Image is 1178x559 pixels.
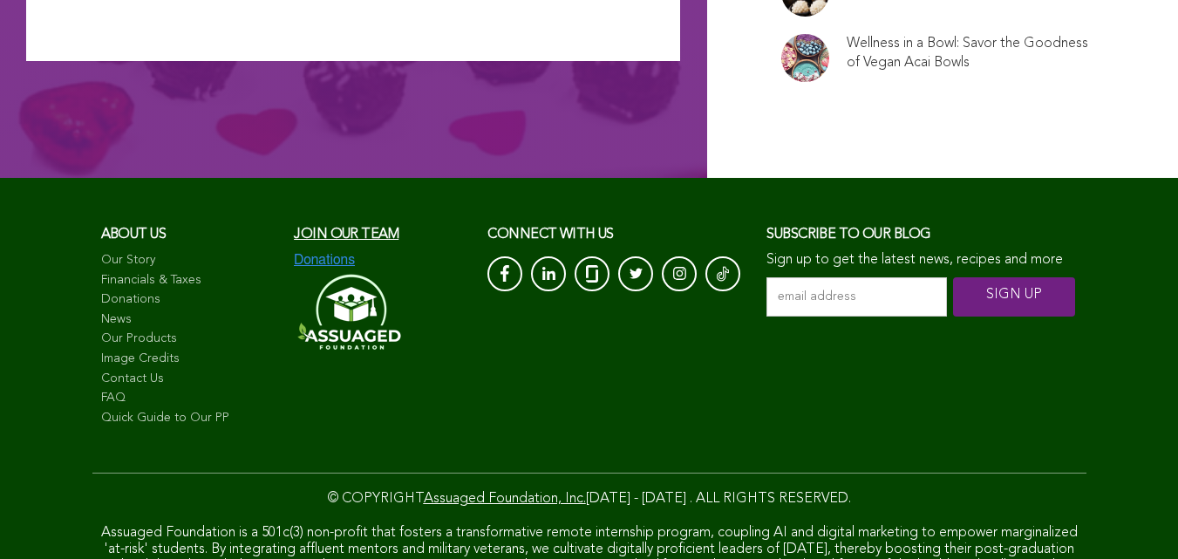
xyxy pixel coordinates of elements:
a: Financials & Taxes [101,272,277,290]
p: Sign up to get the latest news, recipes and more [766,252,1077,269]
img: glassdoor_White [586,265,598,283]
a: Our Products [101,331,277,348]
img: Tik-Tok-Icon [717,265,729,283]
input: SIGN UP [953,277,1075,317]
a: Wellness in a Bowl: Savor the Goodness of Vegan Acai Bowls [847,34,1089,72]
a: Our Story [101,252,277,269]
a: Assuaged Foundation, Inc. [424,492,586,506]
a: Contact Us [101,371,277,388]
h3: Subscribe to our blog [766,222,1077,248]
span: About us [101,228,167,242]
a: Quick Guide to Our PP [101,410,277,427]
a: FAQ [101,390,277,407]
a: Image Credits [101,351,277,368]
a: Join our team [294,228,398,242]
a: News [101,311,277,329]
input: email address [766,277,947,317]
iframe: Chat Widget [1091,475,1178,559]
img: Donations [294,252,355,268]
img: Assuaged-Foundation-Logo-White [294,269,402,355]
span: © COPYRIGHT [DATE] - [DATE] . ALL RIGHTS RESERVED. [328,492,851,506]
a: Donations [101,291,277,309]
span: CONNECT with us [487,228,614,242]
